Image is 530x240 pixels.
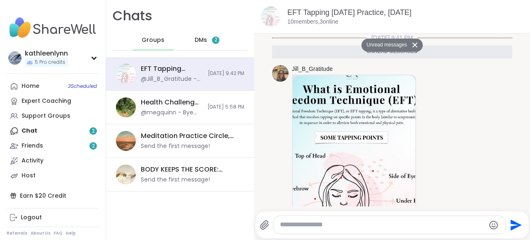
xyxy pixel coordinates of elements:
a: Help [66,230,76,236]
a: Support Groups [7,109,99,124]
a: Expert Coaching [7,94,99,109]
a: FAQ [54,230,63,236]
div: Host [22,172,36,180]
button: Emoji picker [489,220,499,230]
div: Health Challenges and/or [MEDICAL_DATA], [DATE] [141,98,202,107]
img: Meditation Practice Circle, Oct 15 [116,131,136,151]
div: Support Groups [22,112,70,120]
a: Referrals [7,230,27,236]
div: Meditation Practice Circle, [DATE] [141,131,239,141]
img: ShareWell Nav Logo [7,13,99,42]
div: Send the first message! [141,176,210,184]
div: Home [22,82,39,90]
span: 2 [214,36,217,44]
a: Host [7,168,99,183]
a: Friends2 [7,138,99,153]
img: BODY KEEPS THE SCORE: TECHNICS BEYOND TRAUMA, Oct 15 [116,165,136,184]
img: EFT Tapping Wednesday Practice, Oct 15 [116,64,136,84]
span: [DATE] 9:41 PM [366,34,418,42]
div: Expert Coaching [22,97,71,105]
a: Activity [7,153,99,168]
p: 10 members, 3 online [287,18,338,26]
div: Friends [22,142,43,150]
div: Send the first message! [141,142,210,150]
div: Logout [21,213,42,222]
span: 2 [92,143,95,150]
button: Send [506,216,525,234]
div: @Jill_B_Gratitude - Welcome! Please type in your name, what is present for you/ what you want to ... [141,75,203,83]
div: kathleenlynn [25,49,68,58]
img: Health Challenges and/or Chronic Pain, Oct 13 [116,97,136,117]
img: EFT Tapping Wednesday Practice, Oct 15 [261,7,281,27]
img: https://sharewell-space-live.sfo3.digitaloceanspaces.com/user-generated/2564abe4-c444-4046-864b-7... [272,65,289,82]
textarea: Type your message [280,221,485,229]
span: 3 Scheduled [68,83,97,90]
span: DMs [195,36,207,44]
span: [DATE] 5:58 PM [207,104,244,111]
img: kathleenlynn [8,51,22,65]
div: EFT Tapping [DATE] Practice, [DATE] [141,64,203,73]
div: BODY KEEPS THE SCORE: TECHNICS BEYOND TRAUMA, [DATE] [141,165,239,174]
h1: Chats [113,7,152,25]
a: Logout [7,210,99,225]
span: Groups [142,36,164,44]
div: Unread messages [272,45,513,58]
a: Jill_B_Gratitude [292,65,333,73]
div: Earn $20 Credit [7,188,99,203]
a: Home3Scheduled [7,79,99,94]
a: About Us [31,230,51,236]
div: @megquinn - Bye bye! [141,109,202,117]
div: Activity [22,157,43,165]
span: 5 Pro credits [35,59,65,66]
a: EFT Tapping [DATE] Practice, [DATE] [287,8,412,17]
button: Unread messages [361,39,409,52]
span: [DATE] 9:42 PM [208,70,244,77]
